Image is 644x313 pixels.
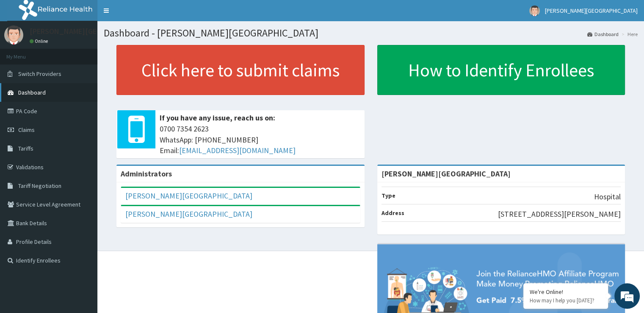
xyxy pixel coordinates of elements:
div: We're Online! [530,288,602,296]
span: Claims [18,126,35,134]
span: Switch Providers [18,70,61,78]
b: Address [381,209,404,217]
span: 0700 7354 2623 WhatsApp: [PHONE_NUMBER] Email: [160,123,360,156]
span: Tariffs [18,145,33,152]
p: Hospital [594,191,621,202]
span: Dashboard [18,89,46,96]
p: [STREET_ADDRESS][PERSON_NAME] [498,209,621,220]
a: How to Identify Enrollees [377,45,625,95]
img: User Image [4,25,23,45]
a: Dashboard [587,31,619,38]
span: Tariff Negotiation [18,182,61,190]
img: User Image [529,6,540,16]
p: How may I help you today? [530,297,602,304]
h1: Dashboard - [PERSON_NAME][GEOGRAPHIC_DATA] [104,28,638,39]
strong: [PERSON_NAME][GEOGRAPHIC_DATA] [381,169,511,179]
p: [PERSON_NAME][GEOGRAPHIC_DATA] [30,28,155,35]
a: [EMAIL_ADDRESS][DOMAIN_NAME] [179,145,296,155]
b: Administrators [121,169,172,179]
a: [PERSON_NAME][GEOGRAPHIC_DATA] [125,191,252,201]
a: Online [30,38,50,44]
span: [PERSON_NAME][GEOGRAPHIC_DATA] [545,7,638,14]
li: Here [619,31,638,38]
b: If you have any issue, reach us on: [160,113,275,123]
a: Click here to submit claims [116,45,365,95]
b: Type [381,192,395,199]
a: [PERSON_NAME][GEOGRAPHIC_DATA] [125,209,252,219]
